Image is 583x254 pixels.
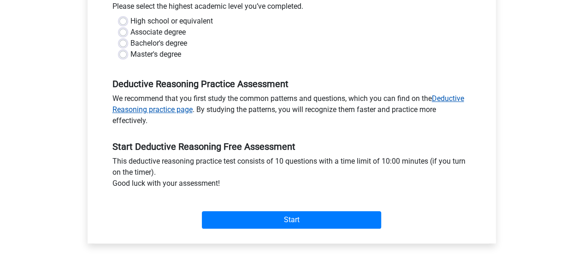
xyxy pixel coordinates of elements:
[106,156,478,193] div: This deductive reasoning practice test consists of 10 questions with a time limit of 10:00 minute...
[130,16,213,27] label: High school or equivalent
[130,49,181,60] label: Master's degree
[130,38,187,49] label: Bachelor's degree
[112,78,471,89] h5: Deductive Reasoning Practice Assessment
[106,93,478,130] div: We recommend that you first study the common patterns and questions, which you can find on the . ...
[202,211,381,229] input: Start
[106,1,478,16] div: Please select the highest academic level you’ve completed.
[130,27,186,38] label: Associate degree
[112,141,471,152] h5: Start Deductive Reasoning Free Assessment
